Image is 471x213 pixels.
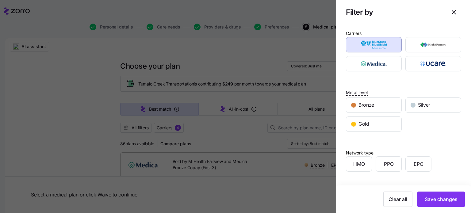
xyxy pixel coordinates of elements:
button: Save changes [417,192,465,207]
img: HealthPartners [411,39,456,51]
span: Gold [358,120,369,128]
span: Save changes [425,196,458,203]
h1: Filter by [346,7,442,17]
img: UCare [411,58,456,70]
img: BlueCross BlueShield of Minnesota [351,39,396,51]
span: HMO [353,160,365,168]
img: Medica [351,58,396,70]
div: Network type [346,150,373,156]
span: Metal level [346,89,368,96]
button: Clear all [383,192,412,207]
span: PPO [384,160,394,168]
span: Bronze [358,101,374,109]
span: Clear all [389,196,407,203]
span: Silver [418,101,430,109]
div: Carriers [346,30,362,37]
span: EPO [414,160,423,168]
